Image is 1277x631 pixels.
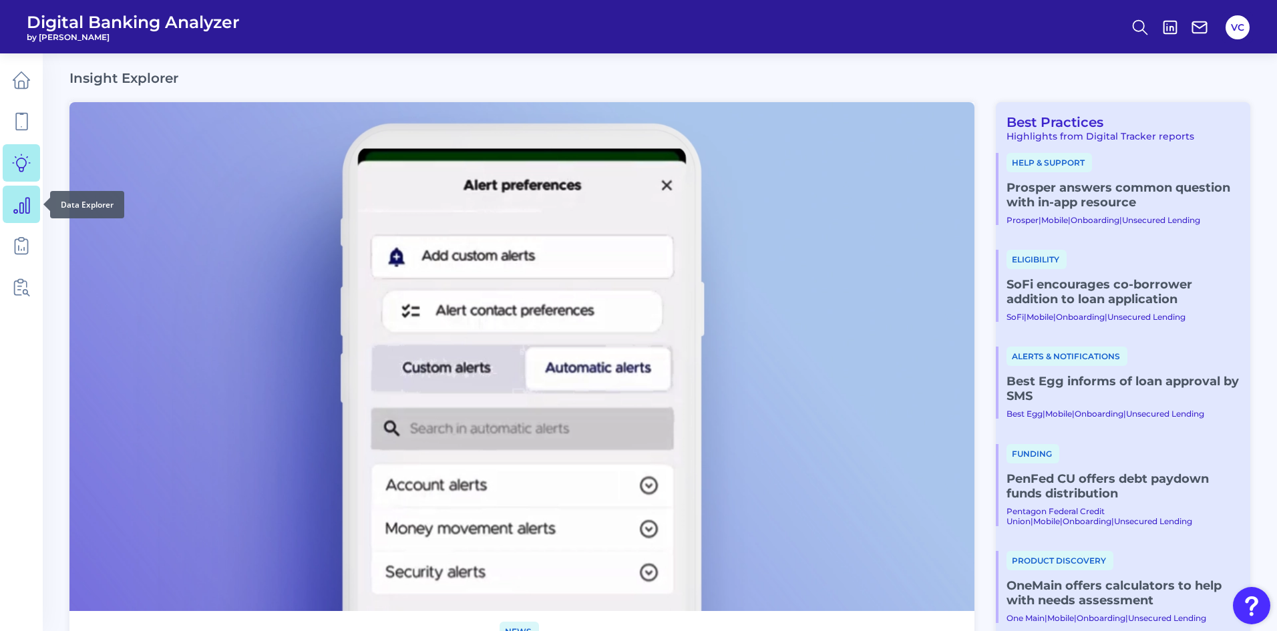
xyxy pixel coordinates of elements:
[1007,180,1240,210] a: Prosper answers common question with in-app resource
[1007,578,1240,608] a: OneMain offers calculators to help with needs assessment
[1126,409,1204,419] a: Unsecured Lending
[1007,471,1240,501] a: PenFed CU offers debt paydown funds distribution
[1072,409,1075,419] span: |
[69,70,178,86] h2: Insight Explorer
[1047,613,1074,623] a: Mobile
[1119,215,1122,225] span: |
[1077,613,1125,623] a: Onboarding
[1053,312,1056,322] span: |
[27,32,240,42] span: by [PERSON_NAME]
[1007,153,1092,172] span: Help & Support
[1060,516,1063,526] span: |
[996,114,1103,130] a: Best Practices
[1007,551,1113,570] span: Product discovery
[1122,215,1200,225] a: Unsecured Lending
[1027,312,1053,322] a: Mobile
[1128,613,1206,623] a: Unsecured Lending
[996,130,1240,142] div: Highlights from Digital Tracker reports
[1125,613,1128,623] span: |
[1105,312,1107,322] span: |
[1063,516,1111,526] a: Onboarding
[1075,409,1123,419] a: Onboarding
[1111,516,1114,526] span: |
[1033,516,1060,526] a: Mobile
[1074,613,1077,623] span: |
[1041,215,1068,225] a: Mobile
[1007,215,1039,225] a: Prosper
[1107,312,1185,322] a: Unsecured Lending
[1123,409,1126,419] span: |
[1056,312,1105,322] a: Onboarding
[1007,253,1067,265] a: Eligibility
[1007,444,1059,463] span: Funding
[1024,312,1027,322] span: |
[1045,613,1047,623] span: |
[1007,347,1127,366] span: Alerts & Notifications
[1007,506,1105,526] a: Pentagon Federal Credit Union
[1068,215,1071,225] span: |
[27,12,240,32] span: Digital Banking Analyzer
[50,191,124,218] div: Data Explorer
[1007,156,1092,168] a: Help & Support
[1114,516,1192,526] a: Unsecured Lending
[1007,613,1045,623] a: One Main
[1007,447,1059,459] a: Funding
[1045,409,1072,419] a: Mobile
[1233,587,1270,624] button: Open Resource Center
[1007,374,1240,403] a: Best Egg informs of loan approval by SMS
[1226,15,1250,39] button: VC
[1007,312,1024,322] a: SoFi
[69,102,974,611] img: bannerImg
[1007,277,1240,306] a: SoFi encourages co-borrower addition to loan application
[1007,350,1127,362] a: Alerts & Notifications
[1043,409,1045,419] span: |
[1039,215,1041,225] span: |
[1007,409,1043,419] a: Best Egg
[1031,516,1033,526] span: |
[1007,250,1067,269] span: Eligibility
[1007,554,1113,566] a: Product discovery
[1071,215,1119,225] a: Onboarding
